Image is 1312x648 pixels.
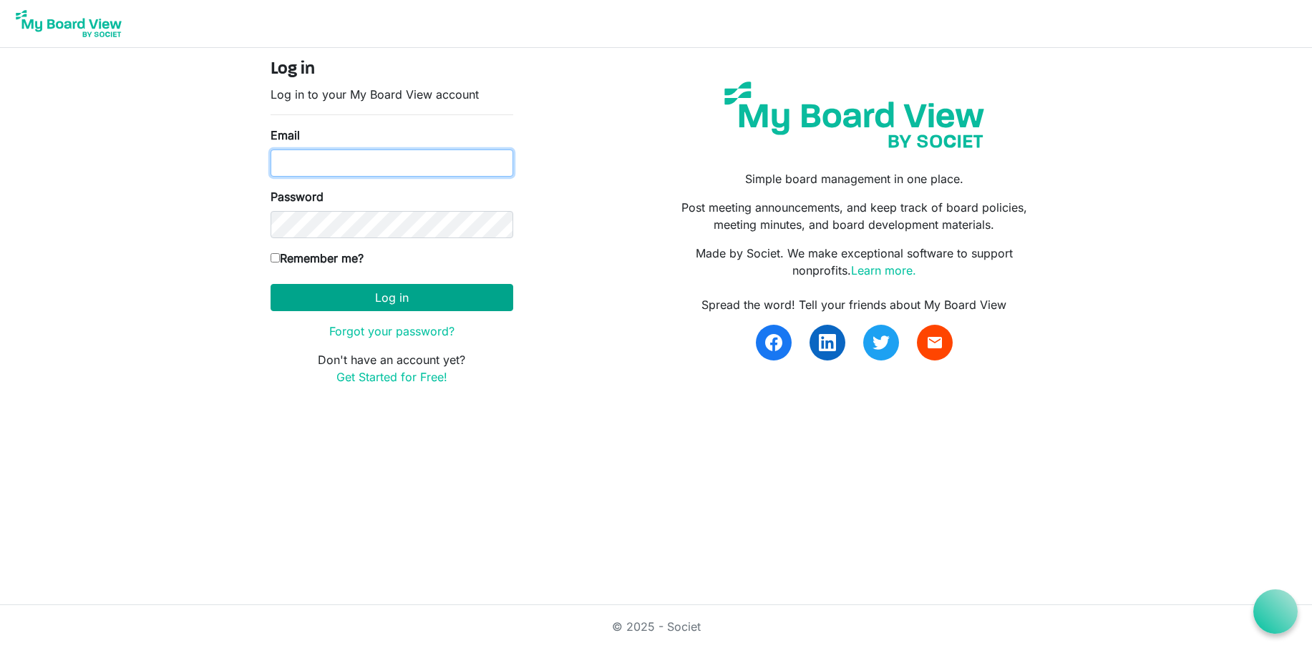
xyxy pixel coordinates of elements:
[819,334,836,351] img: linkedin.svg
[666,199,1041,233] p: Post meeting announcements, and keep track of board policies, meeting minutes, and board developm...
[271,188,324,205] label: Password
[917,325,953,360] a: email
[329,324,455,338] a: Forgot your password?
[765,334,782,351] img: facebook.svg
[271,127,300,144] label: Email
[926,334,943,351] span: email
[666,296,1041,313] div: Spread the word! Tell your friends about My Board View
[11,6,126,41] img: My Board View Logo
[714,71,995,159] img: my-board-view-societ.svg
[271,59,513,80] h4: Log in
[612,619,701,634] a: © 2025 - Societ
[271,86,513,103] p: Log in to your My Board View account
[666,170,1041,187] p: Simple board management in one place.
[271,351,513,386] p: Don't have an account yet?
[873,334,890,351] img: twitter.svg
[271,253,280,262] input: Remember me?
[336,370,447,384] a: Get Started for Free!
[271,284,513,311] button: Log in
[666,245,1041,279] p: Made by Societ. We make exceptional software to support nonprofits.
[851,263,916,278] a: Learn more.
[271,250,364,267] label: Remember me?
